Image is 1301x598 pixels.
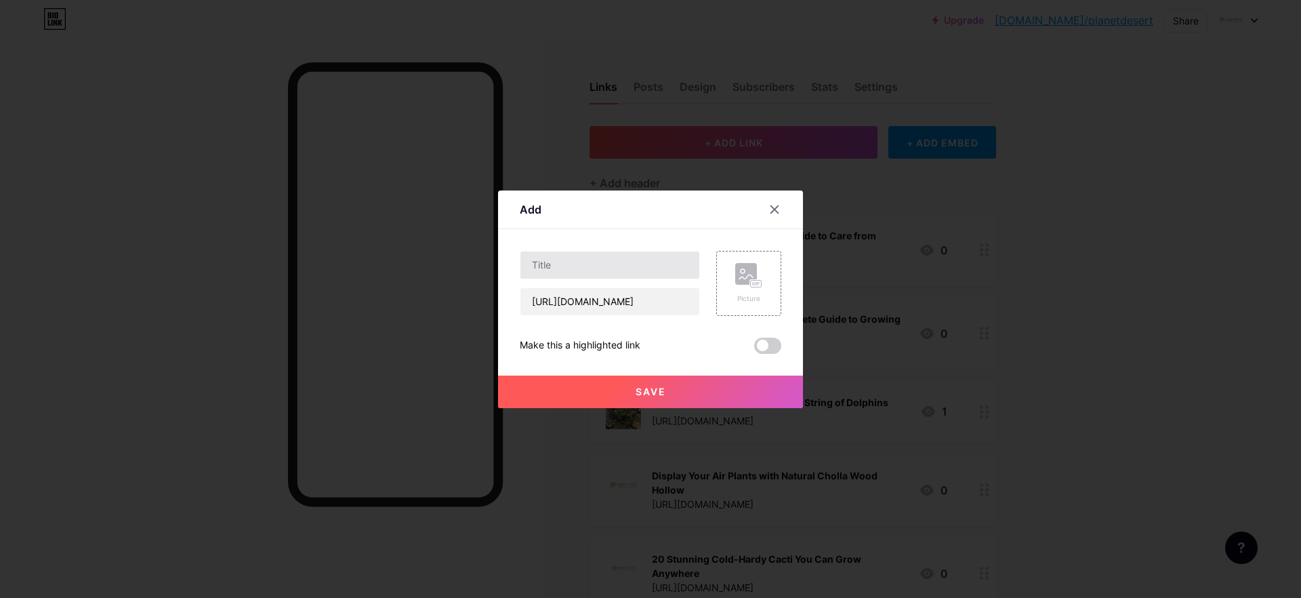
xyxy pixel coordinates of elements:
button: Save [498,376,803,408]
div: Add [520,201,541,218]
div: Make this a highlighted link [520,338,640,354]
input: URL [520,288,699,315]
input: Title [520,252,699,279]
div: Picture [735,294,762,304]
span: Save [636,386,666,397]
